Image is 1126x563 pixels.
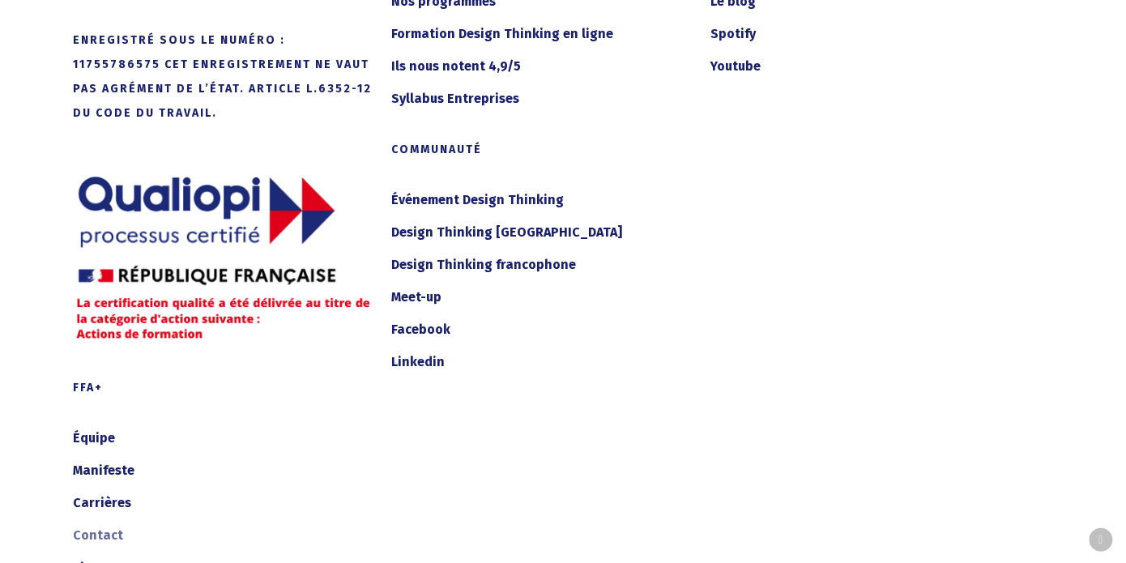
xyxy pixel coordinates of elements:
a: Formation Design Thinking en ligne [391,21,690,47]
h5: FFA+ [73,377,372,398]
h5: Organisme de formation n° 11755786575 [73,30,372,147]
a: Carrières [73,490,372,516]
a: Linkedin [391,349,690,375]
a: Événement Design Thinking [391,187,690,213]
a: Design Thinking francophone [391,252,690,278]
a: Manifeste [73,458,372,484]
a: Ils nous notent 4,9/5 [391,53,690,79]
a: Facebook [391,317,690,343]
a: Spotify [710,21,1009,47]
a: Youtube [710,53,1009,79]
a: Syllabus Entreprises [391,86,690,112]
a: Meet-up [391,284,690,310]
a: Contact [73,522,372,548]
a: Équipe [73,425,372,451]
a: Design Thinking [GEOGRAPHIC_DATA] [391,220,690,245]
h5: Communauté [391,139,690,160]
